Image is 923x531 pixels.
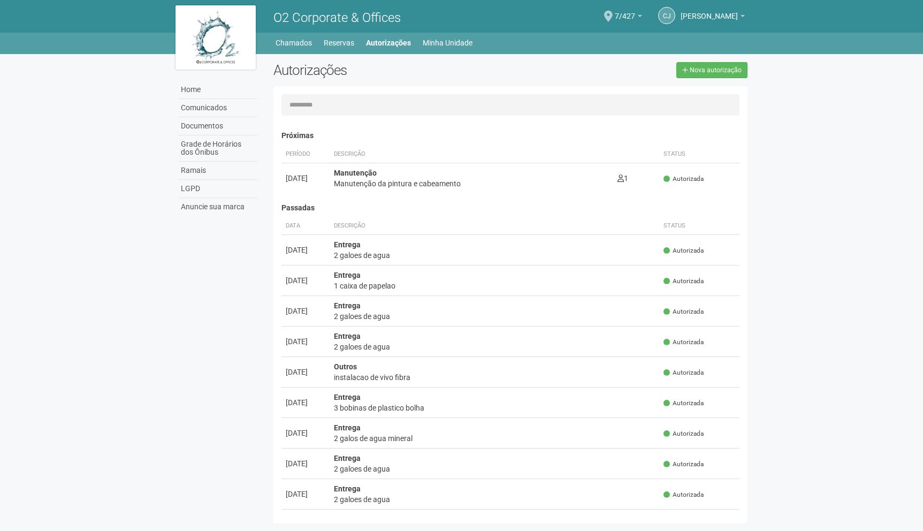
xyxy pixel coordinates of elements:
[330,217,660,235] th: Descrição
[663,175,704,184] span: Autorizada
[658,7,675,24] a: CJ
[286,306,325,316] div: [DATE]
[330,146,614,163] th: Descrição
[286,397,325,408] div: [DATE]
[286,458,325,469] div: [DATE]
[423,35,472,50] a: Minha Unidade
[334,250,655,261] div: 2 galoes de agua
[281,146,330,163] th: Período
[334,240,361,249] strong: Entrega
[663,490,704,499] span: Autorizada
[663,460,704,469] span: Autorizada
[681,13,745,22] a: [PERSON_NAME]
[334,372,655,383] div: instalacao de vivo fibra
[178,180,257,198] a: LGPD
[334,393,361,401] strong: Entrega
[663,429,704,438] span: Autorizada
[334,332,361,340] strong: Entrega
[281,217,330,235] th: Data
[334,433,655,444] div: 2 galos de agua mineral
[178,81,257,99] a: Home
[286,275,325,286] div: [DATE]
[663,246,704,255] span: Autorizada
[334,311,655,322] div: 2 galoes de agua
[334,271,361,279] strong: Entrega
[286,367,325,377] div: [DATE]
[334,494,655,505] div: 2 galoes de agua
[273,62,502,78] h2: Autorizações
[659,146,739,163] th: Status
[286,173,325,184] div: [DATE]
[178,99,257,117] a: Comunicados
[659,217,739,235] th: Status
[663,399,704,408] span: Autorizada
[615,2,635,20] span: 7/427
[334,169,377,177] strong: Manutenção
[663,277,704,286] span: Autorizada
[281,132,740,140] h4: Próximas
[286,428,325,438] div: [DATE]
[334,423,361,432] strong: Entrega
[286,245,325,255] div: [DATE]
[334,464,655,474] div: 2 galoes de agua
[334,280,655,291] div: 1 caixa de papelao
[681,2,738,20] span: CESAR JAHARA DE ALBUQUERQUE
[615,13,642,22] a: 7/427
[334,301,361,310] strong: Entrega
[178,198,257,216] a: Anuncie sua marca
[176,5,256,70] img: logo.jpg
[281,204,740,212] h4: Passadas
[663,368,704,377] span: Autorizada
[366,35,411,50] a: Autorizações
[178,135,257,162] a: Grade de Horários dos Ônibus
[178,117,257,135] a: Documentos
[334,515,361,524] strong: Entrega
[286,336,325,347] div: [DATE]
[334,454,361,462] strong: Entrega
[334,342,655,352] div: 2 galoes de agua
[334,178,609,189] div: Manutenção da pintura e cabeamento
[663,307,704,316] span: Autorizada
[273,10,401,25] span: O2 Corporate & Offices
[178,162,257,180] a: Ramais
[334,484,361,493] strong: Entrega
[286,489,325,499] div: [DATE]
[676,62,747,78] a: Nova autorização
[617,174,628,183] span: 1
[663,338,704,347] span: Autorizada
[334,362,357,371] strong: Outros
[334,403,655,413] div: 3 bobinas de plastico bolha
[276,35,312,50] a: Chamados
[690,66,742,74] span: Nova autorização
[324,35,354,50] a: Reservas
